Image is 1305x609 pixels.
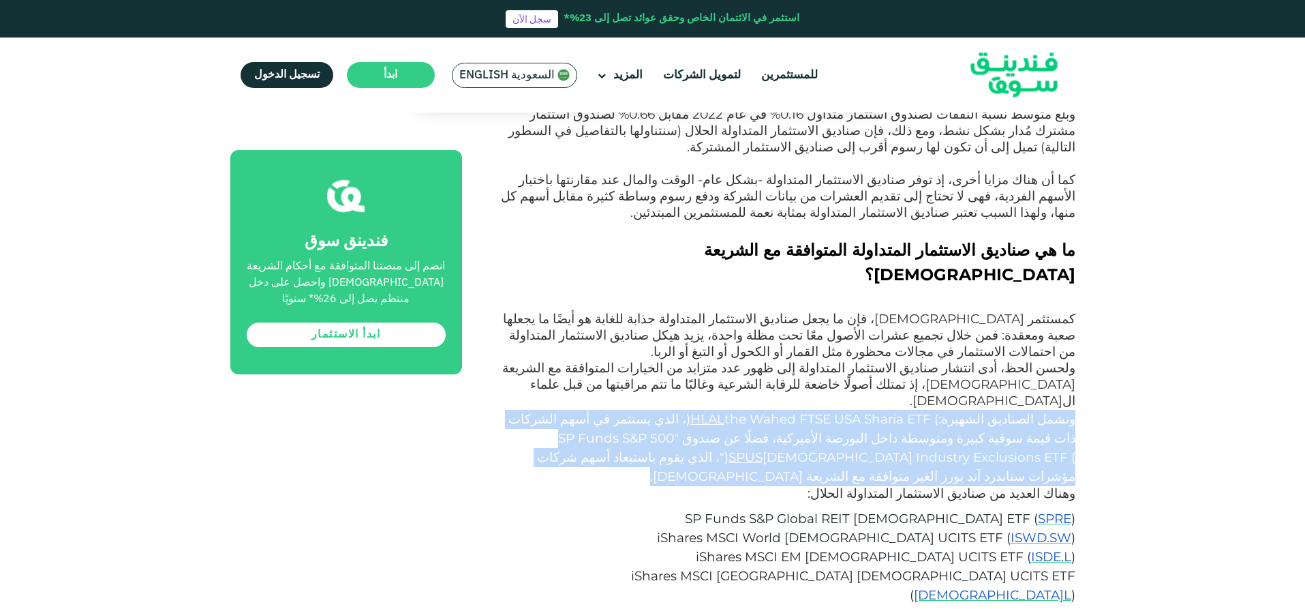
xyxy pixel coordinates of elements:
[384,70,397,80] span: ابدأ
[501,172,1075,220] span: كما أن هناك مزايا أخرى، إذ توفر صناديق الاستثمار المتداولة -بشكل عام- الوقت والمال عند مقارنتها ب...
[728,449,763,465] a: SPUS
[947,41,1081,110] img: Logo
[938,411,1075,427] span: وتشمل الصناديق الشهيرة:
[558,430,1075,465] span: SP Funds S&P 500 [DEMOGRAPHIC_DATA] Industry Exclusions ETF (
[247,258,446,308] div: انضم إلى منصتنا المتوافقة مع أحكام الشريعة [DEMOGRAPHIC_DATA] واحصل على دخل منتظم يصل إلى 26%* سن...
[459,68,555,83] span: السعودية English
[914,587,1071,603] a: [DEMOGRAPHIC_DATA]L
[1031,549,1071,565] a: ISDE.L
[696,549,1031,565] span: iShares MSCI EM [DEMOGRAPHIC_DATA] UCITS ETF (
[758,64,821,87] a: للمستثمرين
[724,411,938,427] span: the Wahed FTSE USA Sharia ETF (
[631,568,1075,603] span: iShares MSCI [GEOGRAPHIC_DATA] [DEMOGRAPHIC_DATA] UCITS ETF (
[1071,587,1075,603] span: )
[685,511,1038,526] span: SP Funds S&P Global REIT [DEMOGRAPHIC_DATA] ETF (
[690,411,724,427] a: HLAL
[657,530,1011,546] span: iShares MSCI World [DEMOGRAPHIC_DATA] UCITS ETF (
[1071,549,1075,565] span: )
[305,234,388,250] span: فندينق سوق
[724,449,728,465] span: )
[327,177,365,215] img: fsicon
[564,11,799,27] div: استثمر في الائتمان الخاص وحقق عوائد تصل إلى 23%*
[247,323,446,347] a: ابدأ الاستثمار
[660,64,744,87] a: لتمويل الشركات
[704,240,1075,284] span: ما هي صناديق الاستثمار المتداولة المتوافقة مع الشريعة [DEMOGRAPHIC_DATA]؟
[254,70,320,80] span: تسجيل الدخول
[613,70,643,81] span: المزيد
[502,360,1075,409] span: ولحسن الحظ، أدى انتشار صناديق الاستثمار المتداولة إلى ظهور عدد متزايد من الخيارات المتوافقة مع ال...
[1038,511,1071,526] a: SPRE
[241,62,333,88] a: تسجيل الدخول
[1011,530,1071,546] a: ISWD.SW
[686,411,690,427] span: )
[1071,530,1075,546] span: )
[506,10,558,28] a: سجل الآن
[508,411,1075,446] span: ، الذي يستثمر في أسهم الشركات ذات قيمة سوقية كبيرة ومتوسطة داخل البورصة الأميركية، فضلًا عن صندوق "
[557,69,570,81] img: SA Flag
[508,106,1075,155] span: وبلغ متوسط ​​نسبة النفقات لصندوق استثمار متداول 0.16% في عام 2022 مقابل 0.66% لصندوق استثمار مشتر...
[1071,511,1075,526] span: )
[537,449,1075,484] span: "، الذي يقوم باستبعاد أسهم شركات مؤشرات ستاندرد آند بورز الغير متوافقة مع الشريعة [DEMOGRAPHIC_DA...
[503,311,1075,359] span: كمستثمر [DEMOGRAPHIC_DATA]، فإن ما يجعل صناديق الاستثمار المتداولة جذابة للغاية هو أيضًا ما يجعله...
[808,486,1075,501] span: وهناك العديد من صناديق الاستثمار المتداولة الحلال:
